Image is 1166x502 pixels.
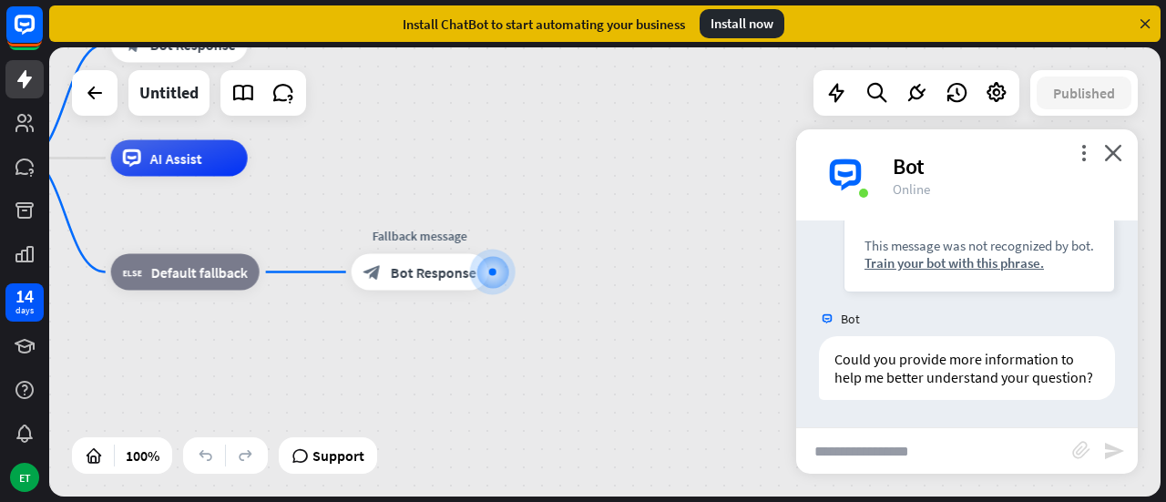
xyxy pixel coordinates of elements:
div: Untitled [139,70,199,116]
i: block_fallback [123,263,142,282]
i: close [1104,144,1122,161]
div: Online [893,180,1116,198]
div: days [15,304,34,317]
span: AI Assist [150,149,202,168]
i: send [1103,440,1125,462]
div: Fallback message [338,227,502,245]
div: 100% [120,441,165,470]
div: Bot [893,152,1116,180]
span: Bot [841,311,860,327]
div: This message was not recognized by bot. [864,237,1094,254]
div: 14 [15,288,34,304]
div: ET [10,463,39,492]
i: block_bot_response [363,263,382,282]
a: 14 days [5,283,44,322]
div: Train your bot with this phrase. [864,254,1094,271]
i: block_attachment [1072,441,1090,459]
i: more_vert [1075,144,1092,161]
div: Install ChatBot to start automating your business [403,15,685,33]
span: Bot Response [391,263,476,282]
div: Install now [700,9,784,38]
span: Default fallback [151,263,248,282]
span: Support [312,441,364,470]
button: Open LiveChat chat widget [15,7,69,62]
button: Published [1037,77,1131,109]
div: Could you provide more information to help me better understand your question? [819,336,1115,400]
